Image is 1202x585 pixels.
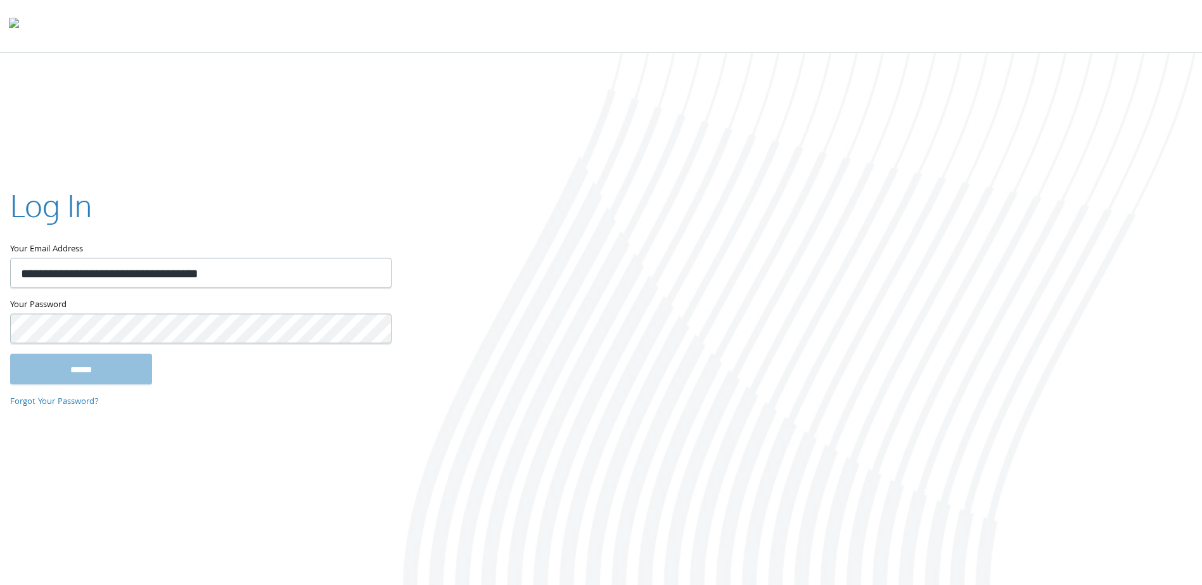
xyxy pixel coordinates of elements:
h2: Log In [10,184,92,227]
a: Forgot Your Password? [10,395,99,409]
keeper-lock: Open Keeper Popup [366,265,381,280]
img: todyl-logo-dark.svg [9,13,19,39]
keeper-lock: Open Keeper Popup [366,321,381,336]
label: Your Password [10,298,390,314]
